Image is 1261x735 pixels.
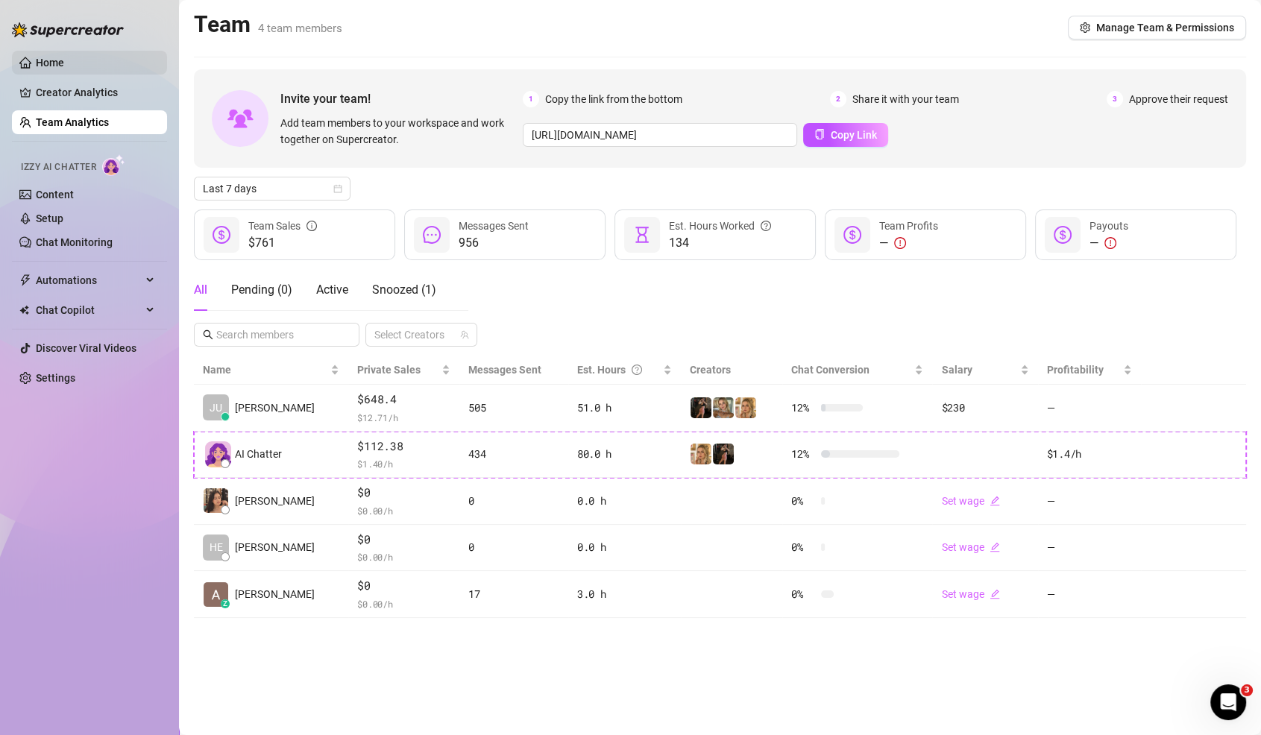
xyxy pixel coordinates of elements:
h2: Team [194,10,342,39]
span: $ 0.00 /h [357,596,450,611]
th: Creators [681,356,782,385]
div: Est. Hours Worked [669,218,771,234]
span: 12 % [791,446,815,462]
td: — [1038,385,1141,432]
span: 4 team members [258,22,342,35]
div: 0 [468,493,559,509]
div: 0 [468,539,559,555]
div: — [879,234,938,252]
span: 12 % [791,400,815,416]
span: $648.4 [357,391,450,408]
img: logo-BBDzfeDw.svg [12,22,124,37]
span: 0 % [791,539,815,555]
span: AI Chatter [235,446,282,462]
span: Manage Team & Permissions [1096,22,1234,34]
span: $0 [357,531,450,549]
span: Profitability [1047,364,1104,376]
span: 3 [1241,684,1253,696]
span: search [203,329,213,340]
span: $ 12.71 /h [357,410,450,425]
span: exclamation-circle [894,237,906,249]
span: Approve their request [1129,91,1228,107]
span: $761 [248,234,317,252]
span: Name [203,362,327,378]
img: izzy-ai-chatter-avatar-DDCN_rTZ.svg [205,441,231,467]
a: Team Analytics [36,116,109,128]
span: dollar-circle [1054,226,1072,244]
span: question-circle [632,362,642,378]
span: edit [990,496,1000,506]
span: $0 [357,484,450,502]
div: 505 [468,400,559,416]
span: [PERSON_NAME] [235,400,315,416]
div: Est. Hours [577,362,660,378]
div: 434 [468,446,559,462]
input: Search members [216,327,339,343]
span: hourglass [633,226,651,244]
span: message [423,226,441,244]
span: exclamation-circle [1104,237,1116,249]
span: 0 % [791,493,815,509]
span: Snoozed ( 1 ) [372,283,436,297]
span: Share it with your team [852,91,959,107]
div: 51.0 h [577,400,672,416]
div: 0.0 h [577,539,672,555]
span: calendar [333,184,342,193]
span: 134 [669,234,771,252]
span: Copy Link [831,129,877,141]
span: Payouts [1089,220,1128,232]
span: $0 [357,577,450,595]
img: VixenFoxy [735,397,756,418]
span: [PERSON_NAME] [235,586,315,602]
a: Home [36,57,64,69]
img: Khyla Mari Dega… [204,488,228,513]
span: Private Sales [357,364,421,376]
a: Chat Monitoring [36,236,113,248]
div: All [194,281,207,299]
span: $112.38 [357,438,450,455]
button: Manage Team & Permissions [1068,16,1246,40]
span: Active [316,283,348,297]
a: Set wageedit [941,588,1000,600]
a: Settings [36,372,75,384]
img: AI Chatter [102,154,125,176]
button: Copy Link [803,123,888,147]
span: Chat Copilot [36,298,142,322]
span: thunderbolt [19,274,31,286]
span: $ 1.40 /h [357,456,450,471]
div: 17 [468,586,559,602]
div: 3.0 h [577,586,672,602]
span: Last 7 days [203,177,342,200]
span: info-circle [306,218,317,234]
span: Invite your team! [280,89,523,108]
span: dollar-circle [213,226,230,244]
span: $ 0.00 /h [357,503,450,518]
span: 956 [459,234,529,252]
div: 0.0 h [577,493,672,509]
div: — [1089,234,1128,252]
span: Automations [36,268,142,292]
td: — [1038,525,1141,572]
img: missfit [713,444,734,464]
span: Copy the link from the bottom [545,91,682,107]
span: Team Profits [879,220,938,232]
span: $ 0.00 /h [357,549,450,564]
span: 1 [523,91,539,107]
span: 3 [1107,91,1123,107]
a: Set wageedit [941,495,1000,507]
span: 2 [830,91,846,107]
span: 0 % [791,586,815,602]
div: Team Sales [248,218,317,234]
div: z [221,599,230,608]
span: edit [990,542,1000,552]
span: Chat Conversion [791,364,870,376]
img: 𝑻𝑨𝑴𝑨𝑮𝑶𝑻𝑪𝑯𝑰 [713,397,734,418]
span: edit [990,589,1000,599]
a: Creator Analytics [36,81,155,104]
a: Content [36,189,74,201]
div: Pending ( 0 ) [231,281,292,299]
span: HE [210,539,223,555]
th: Name [194,356,348,385]
img: missfit [691,397,711,418]
span: copy [814,129,825,139]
